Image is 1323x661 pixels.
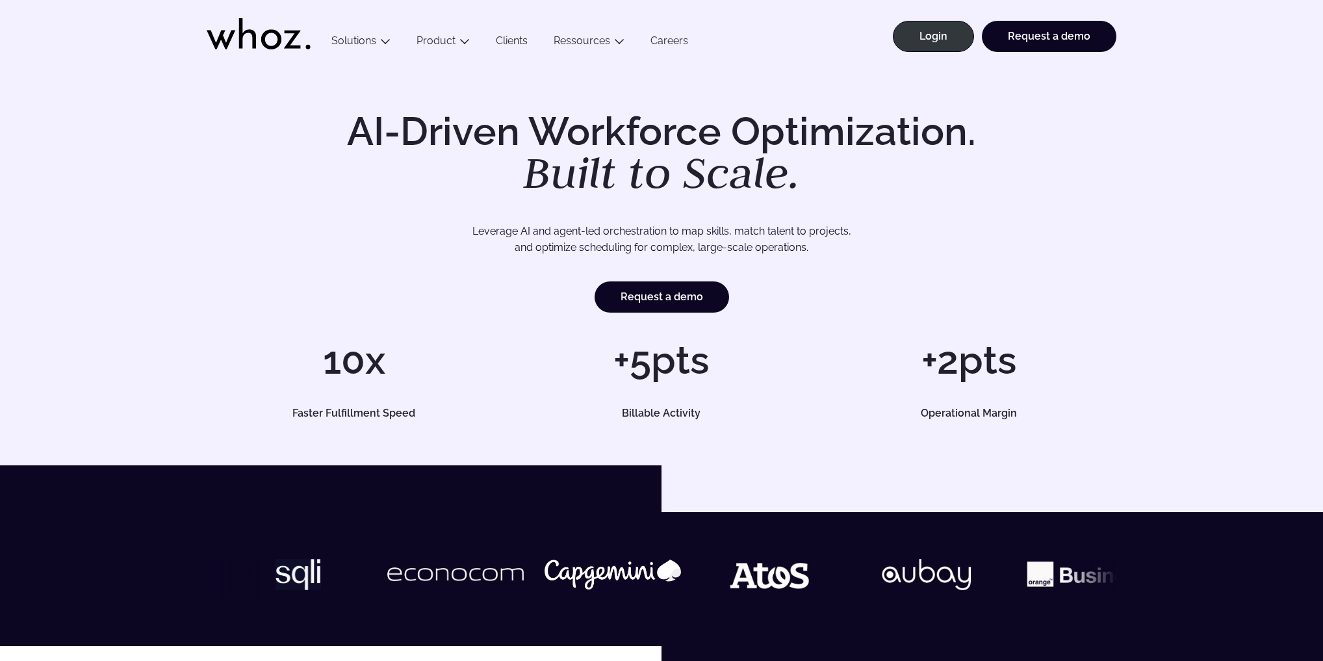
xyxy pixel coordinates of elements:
em: Built to Scale. [523,144,800,201]
a: Request a demo [595,281,729,313]
a: Careers [637,34,701,52]
p: Leverage AI and agent-led orchestration to map skills, match talent to projects, and optimize sch... [252,223,1071,256]
h5: Faster Fulfillment Speed [222,408,487,419]
button: Ressources [541,34,637,52]
h5: Operational Margin [836,408,1101,419]
a: Login [893,21,974,52]
button: Solutions [318,34,404,52]
a: Ressources [554,34,610,47]
h1: 10x [207,341,501,380]
a: Request a demo [982,21,1116,52]
button: Product [404,34,483,52]
h1: AI-Driven Workforce Optimization. [329,112,994,195]
a: Product [417,34,456,47]
h1: +5pts [514,341,808,380]
h1: +2pts [822,341,1116,380]
h5: Billable Activity [529,408,794,419]
a: Clients [483,34,541,52]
